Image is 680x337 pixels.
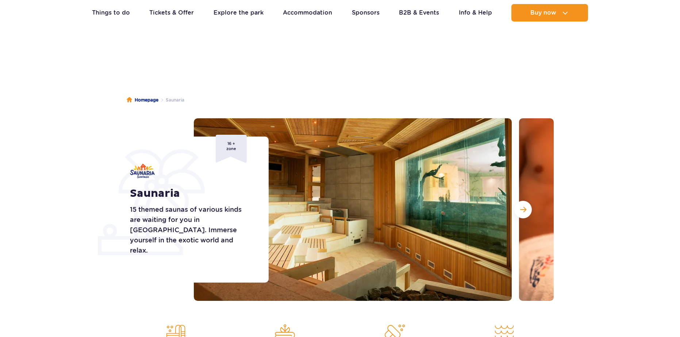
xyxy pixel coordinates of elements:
a: Accommodation [283,4,332,22]
li: Saunaria [158,96,184,104]
span: Buy now [530,9,556,16]
div: 16 + zone [216,135,247,163]
a: Sponsors [352,4,380,22]
a: B2B & Events [399,4,439,22]
a: Homepage [127,96,158,104]
button: Buy now [511,4,588,22]
a: Tickets & Offer [149,4,194,22]
button: Next slide [514,201,532,218]
a: Things to do [92,4,130,22]
a: Explore the park [214,4,264,22]
h1: Saunaria [130,187,252,200]
p: 15 themed saunas of various kinds are waiting for you in [GEOGRAPHIC_DATA]. Immerse yourself in t... [130,204,252,256]
a: Info & Help [459,4,492,22]
img: Saunaria [130,164,155,178]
